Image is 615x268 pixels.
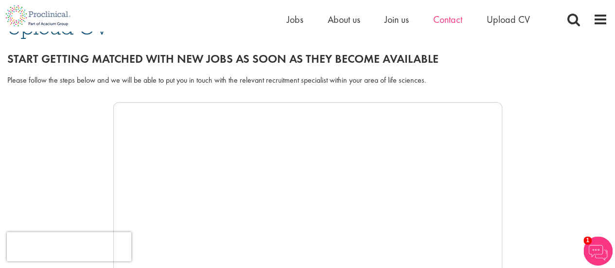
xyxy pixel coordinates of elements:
h2: Start getting matched with new jobs as soon as they become available [7,53,608,65]
div: Please follow the steps below and we will be able to put you in touch with the relevant recruitme... [7,75,608,86]
span: 1 [583,236,592,245]
img: Chatbot [583,236,613,266]
a: Jobs [287,13,303,26]
a: Upload CV [487,13,530,26]
iframe: reCAPTCHA [7,232,131,261]
a: Join us [385,13,409,26]
a: Contact [433,13,462,26]
a: About us [328,13,360,26]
